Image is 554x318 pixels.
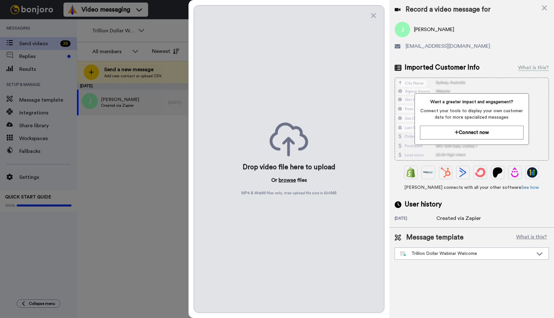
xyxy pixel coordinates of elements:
[405,63,480,72] span: Imported Customer Info
[441,167,451,178] img: Hubspot
[514,233,549,242] button: What is this?
[279,176,296,184] button: browse
[492,167,503,178] img: Patreon
[521,185,539,190] a: See how
[510,167,520,178] img: Drip
[458,167,468,178] img: ActiveCampaign
[527,167,537,178] img: GoHighLevel
[395,216,436,222] div: [DATE]
[243,163,335,172] div: Drop video file here to upload
[400,251,406,256] img: nextgen-template.svg
[395,184,549,191] span: [PERSON_NAME] connects with all your other software
[241,190,337,196] span: MP4 & WebM files only, max upload file size is 500 MB
[271,176,307,184] p: Or files
[420,108,524,121] span: Connect your tools to display your own customer data for more specialized messages
[518,64,549,71] div: What is this?
[406,233,464,242] span: Message template
[400,250,533,257] div: Trillion Dollar Webinar Welcome
[420,99,524,105] span: Want a greater impact and engagement?
[420,126,524,139] button: Connect now
[406,42,490,50] span: [EMAIL_ADDRESS][DOMAIN_NAME]
[475,167,485,178] img: ConvertKit
[405,200,442,209] span: User history
[423,167,433,178] img: Ontraport
[406,167,416,178] img: Shopify
[436,214,481,222] div: Created via Zapier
